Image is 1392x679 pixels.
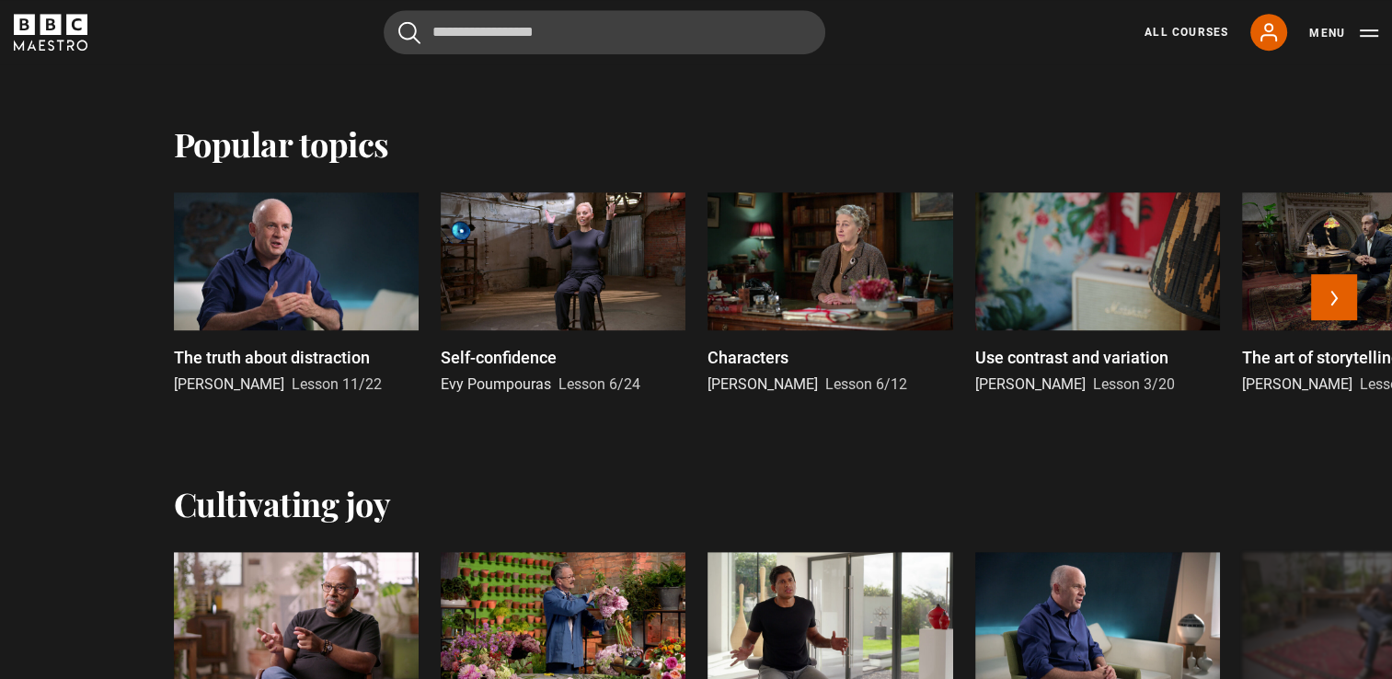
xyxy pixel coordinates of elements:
p: The truth about distraction [174,345,370,370]
p: Self-confidence [441,345,557,370]
a: Use contrast and variation [PERSON_NAME] Lesson 3/20 [975,192,1220,396]
button: Toggle navigation [1309,24,1378,42]
span: [PERSON_NAME] [975,375,1086,393]
span: Lesson 6/24 [558,375,640,393]
a: All Courses [1145,24,1228,40]
input: Search [384,10,825,54]
p: Characters [708,345,788,370]
p: Use contrast and variation [975,345,1168,370]
span: Lesson 11/22 [292,375,382,393]
span: Lesson 3/20 [1093,375,1175,393]
span: [PERSON_NAME] [174,375,284,393]
h2: Popular topics [174,124,389,163]
button: Submit the search query [398,21,420,44]
span: Evy Poumpouras [441,375,551,393]
span: [PERSON_NAME] [708,375,818,393]
h2: Cultivating joy [174,484,391,523]
span: [PERSON_NAME] [1242,375,1352,393]
a: Characters [PERSON_NAME] Lesson 6/12 [708,192,952,396]
a: Self-confidence Evy Poumpouras Lesson 6/24 [441,192,685,396]
span: Lesson 6/12 [825,375,907,393]
svg: BBC Maestro [14,14,87,51]
a: The truth about distraction [PERSON_NAME] Lesson 11/22 [174,192,419,396]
